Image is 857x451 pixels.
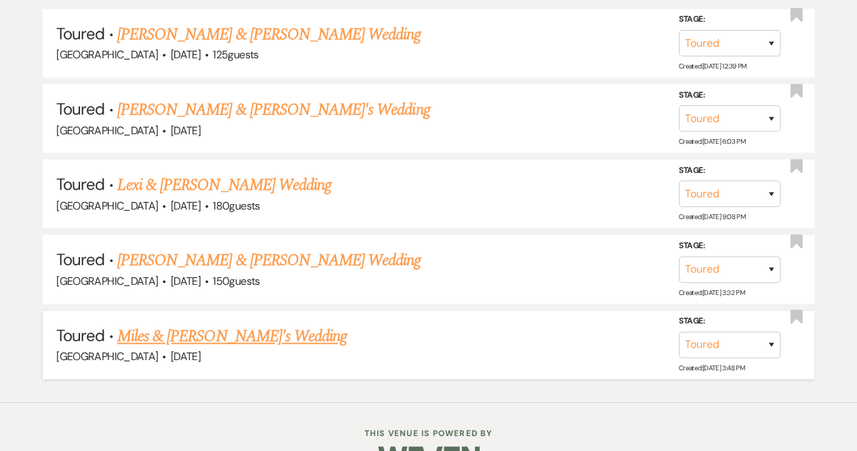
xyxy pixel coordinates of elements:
[679,212,745,221] span: Created: [DATE] 9:08 PM
[213,274,259,288] span: 150 guests
[56,199,158,213] span: [GEOGRAPHIC_DATA]
[56,174,104,195] span: Toured
[56,249,104,270] span: Toured
[679,364,745,372] span: Created: [DATE] 3:48 PM
[56,98,104,119] span: Toured
[117,22,421,47] a: [PERSON_NAME] & [PERSON_NAME] Wedding
[56,349,158,364] span: [GEOGRAPHIC_DATA]
[56,274,158,288] span: [GEOGRAPHIC_DATA]
[213,199,259,213] span: 180 guests
[679,163,780,178] label: Stage:
[56,47,158,62] span: [GEOGRAPHIC_DATA]
[117,324,347,349] a: Miles & [PERSON_NAME]'s Wedding
[679,239,780,254] label: Stage:
[171,47,201,62] span: [DATE]
[679,288,745,296] span: Created: [DATE] 3:32 PM
[679,12,780,27] label: Stage:
[56,325,104,346] span: Toured
[213,47,258,62] span: 125 guests
[679,137,745,146] span: Created: [DATE] 6:03 PM
[117,248,421,273] a: [PERSON_NAME] & [PERSON_NAME] Wedding
[679,88,780,103] label: Stage:
[117,98,430,122] a: [PERSON_NAME] & [PERSON_NAME]'s Wedding
[679,314,780,329] label: Stage:
[171,349,201,364] span: [DATE]
[171,274,201,288] span: [DATE]
[171,123,201,138] span: [DATE]
[56,123,158,138] span: [GEOGRAPHIC_DATA]
[117,173,331,197] a: Lexi & [PERSON_NAME] Wedding
[171,199,201,213] span: [DATE]
[56,23,104,44] span: Toured
[679,62,746,71] span: Created: [DATE] 12:39 PM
